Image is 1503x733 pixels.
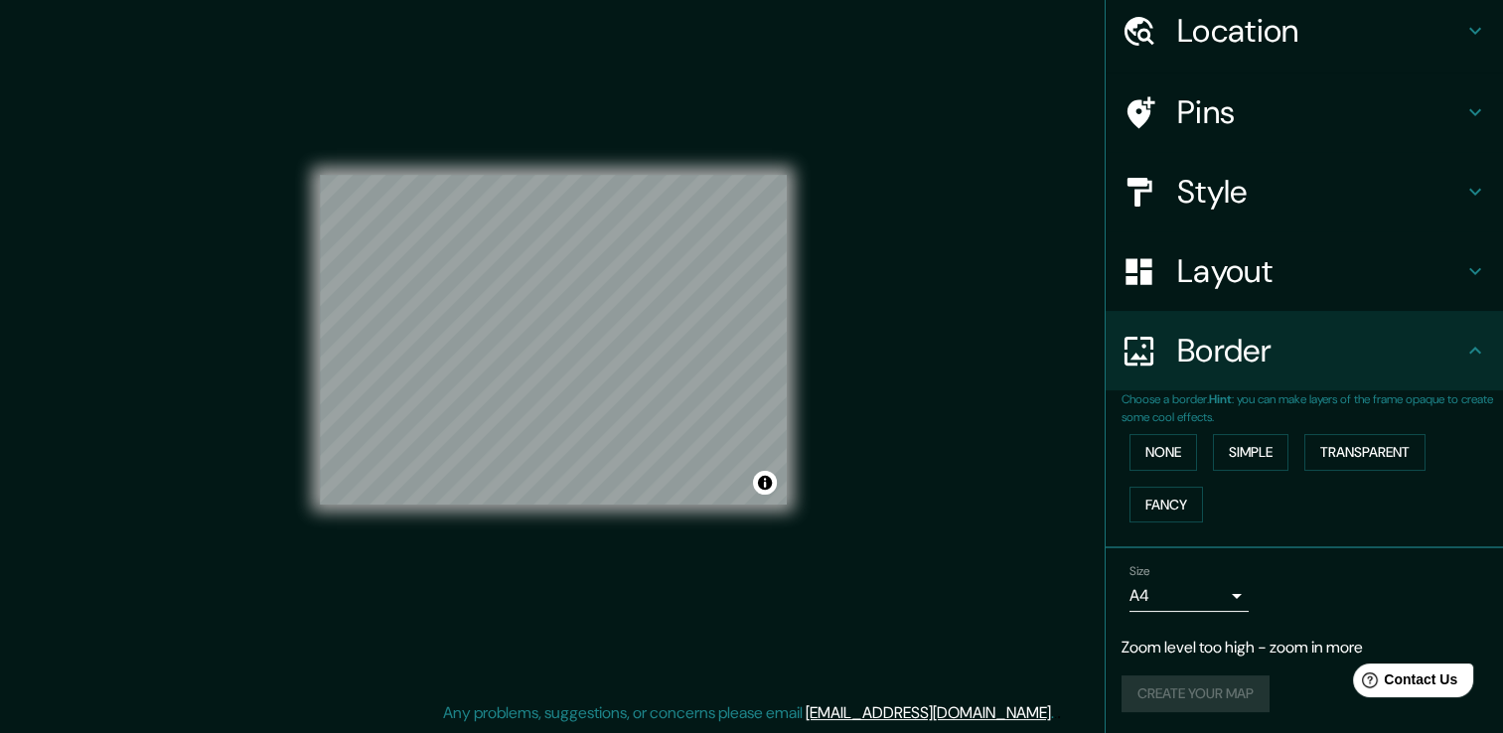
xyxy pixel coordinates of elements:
canvas: Map [320,175,787,505]
div: Border [1106,311,1503,390]
button: Toggle attribution [753,471,777,495]
button: Simple [1213,434,1288,471]
div: Pins [1106,73,1503,152]
h4: Location [1177,11,1463,51]
b: Hint [1209,391,1232,407]
button: Transparent [1304,434,1426,471]
label: Size [1129,563,1150,580]
h4: Pins [1177,92,1463,132]
p: Any problems, suggestions, or concerns please email . [443,701,1054,725]
button: None [1129,434,1197,471]
button: Fancy [1129,487,1203,523]
div: Layout [1106,231,1503,311]
h4: Layout [1177,251,1463,291]
div: . [1054,701,1057,725]
p: Choose a border. : you can make layers of the frame opaque to create some cool effects. [1122,390,1503,426]
h4: Style [1177,172,1463,212]
div: Style [1106,152,1503,231]
p: Zoom level too high - zoom in more [1122,636,1487,660]
a: [EMAIL_ADDRESS][DOMAIN_NAME] [806,702,1051,723]
div: A4 [1129,580,1249,612]
iframe: Help widget launcher [1326,656,1481,711]
div: . [1057,701,1061,725]
h4: Border [1177,331,1463,370]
